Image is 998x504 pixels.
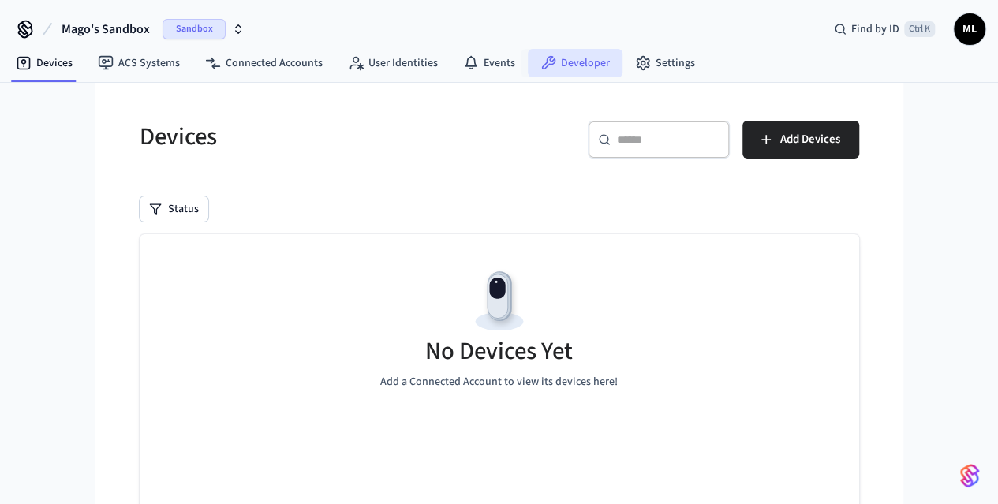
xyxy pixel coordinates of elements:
button: ML [954,13,985,45]
h5: No Devices Yet [425,335,573,368]
span: Find by ID [851,21,899,37]
h5: Devices [140,121,490,153]
a: Events [450,49,528,77]
span: Mago's Sandbox [62,20,150,39]
a: ACS Systems [85,49,192,77]
img: Devices Empty State [464,266,535,337]
button: Status [140,196,208,222]
a: Developer [528,49,622,77]
button: Add Devices [742,121,859,159]
a: User Identities [335,49,450,77]
a: Settings [622,49,708,77]
span: Sandbox [163,19,226,39]
span: Add Devices [780,129,840,150]
a: Devices [3,49,85,77]
img: SeamLogoGradient.69752ec5.svg [960,463,979,488]
p: Add a Connected Account to view its devices here! [380,374,618,390]
span: ML [955,15,984,43]
div: Find by IDCtrl K [821,15,948,43]
span: Ctrl K [904,21,935,37]
a: Connected Accounts [192,49,335,77]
